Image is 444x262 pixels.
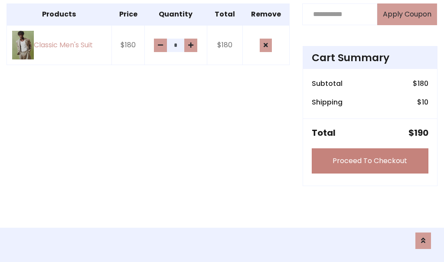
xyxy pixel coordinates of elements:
[111,25,145,65] td: $180
[417,98,428,106] h6: $
[207,25,242,65] td: $180
[7,3,112,25] th: Products
[408,128,428,138] h5: $
[418,79,428,88] span: 180
[312,128,336,138] h5: Total
[207,3,242,25] th: Total
[377,3,437,25] button: Apply Coupon
[145,3,207,25] th: Quantity
[312,52,428,64] h4: Cart Summary
[12,31,106,60] a: Classic Men's Suit
[414,127,428,139] span: 190
[312,148,428,174] a: Proceed To Checkout
[242,3,289,25] th: Remove
[422,97,428,107] span: 10
[413,79,428,88] h6: $
[111,3,145,25] th: Price
[312,79,343,88] h6: Subtotal
[312,98,343,106] h6: Shipping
